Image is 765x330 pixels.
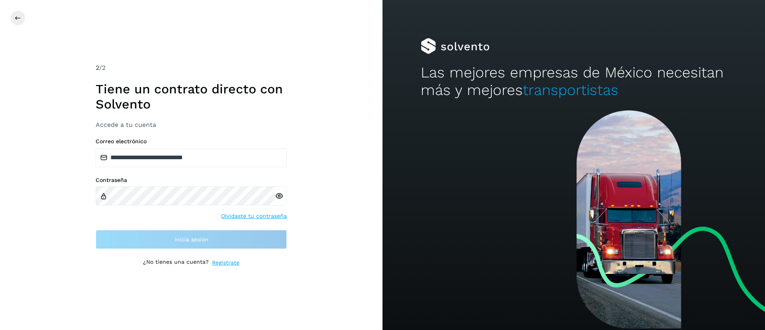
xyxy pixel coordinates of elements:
label: Contraseña [96,177,287,184]
a: Regístrate [212,259,239,267]
h1: Tiene un contrato directo con Solvento [96,81,287,112]
span: 2 [96,64,99,71]
h2: Las mejores empresas de México necesitan más y mejores [421,64,727,99]
h3: Accede a tu cuenta [96,121,287,128]
button: Inicia sesión [96,230,287,249]
label: Correo electrónico [96,138,287,145]
div: /2 [96,63,287,73]
span: transportistas [523,81,618,99]
a: Olvidaste tu contraseña [221,212,287,220]
p: ¿No tienes una cuenta? [143,259,209,267]
span: Inicia sesión [175,237,208,242]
